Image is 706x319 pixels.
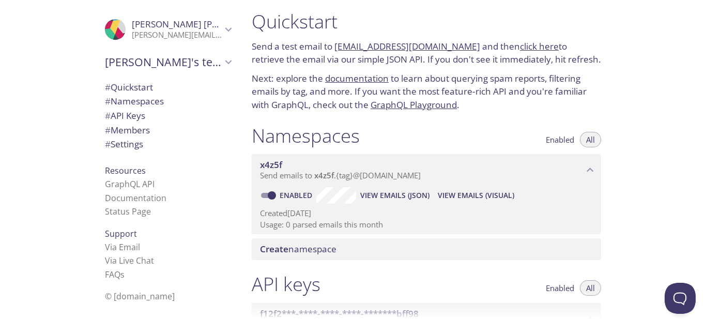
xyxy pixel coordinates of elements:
span: x4z5f [314,170,334,180]
p: Send a test email to and then to retrieve the email via our simple JSON API. If you don't see it ... [252,40,601,66]
div: Members [97,123,239,138]
div: Dhiraj Bhakare [97,12,239,47]
div: x4z5f namespace [252,154,601,186]
a: GraphQL API [105,178,155,190]
span: Support [105,228,137,239]
span: Send emails to . {tag} @[DOMAIN_NAME] [260,170,421,180]
span: # [105,110,111,121]
button: View Emails (Visual) [434,187,518,204]
span: s [120,269,125,280]
h1: Quickstart [252,10,601,33]
span: x4z5f [260,159,282,171]
span: View Emails (Visual) [438,189,514,202]
p: Usage: 0 parsed emails this month [260,219,593,230]
span: # [105,95,111,107]
span: namespace [260,243,336,255]
span: Resources [105,165,146,176]
span: [PERSON_NAME] [PERSON_NAME] [132,18,273,30]
a: documentation [325,72,389,84]
a: GraphQL Playground [371,99,457,111]
span: Settings [105,138,143,150]
a: Via Email [105,241,140,253]
a: Documentation [105,192,166,204]
a: Enabled [278,190,316,200]
iframe: Help Scout Beacon - Open [665,283,696,314]
span: API Keys [105,110,145,121]
button: View Emails (JSON) [356,187,434,204]
div: Dhiraj's team [97,49,239,75]
button: Enabled [540,280,580,296]
p: Next: explore the to learn about querying spam reports, filtering emails by tag, and more. If you... [252,72,601,112]
button: Enabled [540,132,580,147]
a: [EMAIL_ADDRESS][DOMAIN_NAME] [334,40,480,52]
span: Create [260,243,288,255]
h1: API keys [252,272,320,296]
div: Create namespace [252,238,601,260]
p: [PERSON_NAME][EMAIL_ADDRESS][DOMAIN_NAME] [132,30,222,40]
div: Team Settings [97,137,239,151]
span: # [105,124,111,136]
a: Status Page [105,206,151,217]
div: Quickstart [97,80,239,95]
span: Members [105,124,150,136]
button: All [580,132,601,147]
span: [PERSON_NAME]'s team [105,55,222,69]
a: FAQ [105,269,125,280]
span: # [105,81,111,93]
button: All [580,280,601,296]
div: API Keys [97,109,239,123]
span: View Emails (JSON) [360,189,429,202]
span: Quickstart [105,81,153,93]
span: Namespaces [105,95,164,107]
a: Via Live Chat [105,255,154,266]
a: click here [520,40,559,52]
p: Created [DATE] [260,208,593,219]
span: # [105,138,111,150]
div: Namespaces [97,94,239,109]
span: © [DOMAIN_NAME] [105,291,175,302]
h1: Namespaces [252,124,360,147]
